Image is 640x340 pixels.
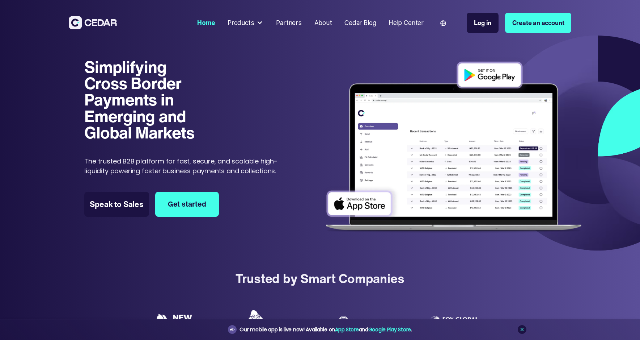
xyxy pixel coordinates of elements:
[224,15,267,30] div: Products
[339,316,393,326] img: Smarty Global logo
[342,14,379,31] a: Cedar Blog
[273,14,305,31] a: Partners
[247,310,301,332] img: Adebisi Foods logo
[84,59,207,141] h1: Simplifying Cross Border Payments in Emerging and Global Markets
[385,14,427,31] a: Help Center
[389,18,424,28] div: Help Center
[314,18,332,28] div: About
[467,13,499,33] a: Log in
[311,14,335,31] a: About
[505,13,572,33] a: Create an account
[155,192,219,217] a: Get started
[194,14,218,31] a: Home
[84,156,289,176] p: The trusted B2B platform for fast, secure, and scalable high-liquidity powering faster business p...
[84,192,149,217] a: Speak to Sales
[474,18,491,28] div: Log in
[431,316,485,326] img: Foy Global Investments Limited Logo
[440,20,446,26] img: world icon
[320,57,587,239] img: Dashboard of transactions
[228,18,254,28] div: Products
[197,18,215,28] div: Home
[155,314,209,328] img: New Marine logo
[276,18,301,28] div: Partners
[344,18,376,28] div: Cedar Blog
